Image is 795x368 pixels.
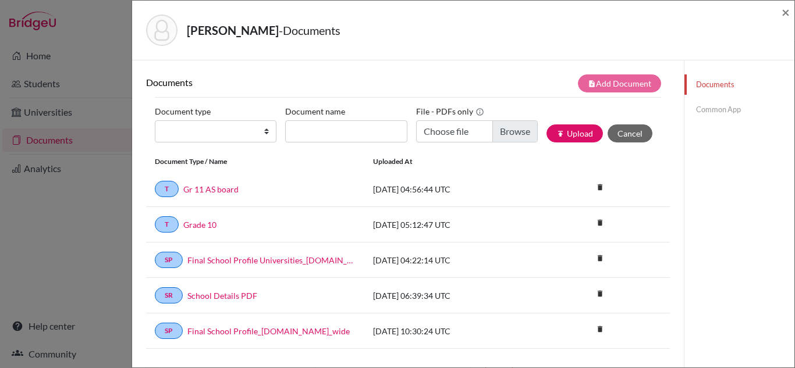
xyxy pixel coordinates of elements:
[684,74,794,95] a: Documents
[364,156,539,167] div: Uploaded at
[183,183,239,195] a: Gr 11 AS board
[364,219,539,231] div: [DATE] 05:12:47 UTC
[146,77,408,88] h6: Documents
[591,322,609,338] a: delete
[183,219,217,231] a: Grade 10
[364,254,539,266] div: [DATE] 04:22:14 UTC
[591,251,609,267] a: delete
[155,216,179,233] a: T
[684,99,794,120] a: Common App
[591,287,609,302] a: delete
[155,287,183,303] a: SR
[187,290,257,302] a: School Details PDF
[591,214,609,231] i: delete
[782,3,790,20] span: ×
[591,216,609,231] a: delete
[155,323,183,339] a: SP
[146,156,364,167] div: Document Type / Name
[591,285,609,302] i: delete
[364,183,539,195] div: [DATE] 04:56:44 UTC
[187,23,279,37] strong: [PERSON_NAME]
[556,130,565,138] i: publish
[155,181,179,197] a: T
[591,178,609,196] i: delete
[608,124,652,142] button: Cancel
[364,290,539,302] div: [DATE] 06:39:34 UTC
[588,80,596,88] i: note_add
[155,252,183,268] a: SP
[578,74,661,92] button: note_addAdd Document
[546,124,603,142] button: publishUpload
[416,102,484,120] label: File - PDFs only
[279,23,340,37] span: - Documents
[591,180,609,196] a: delete
[285,102,345,120] label: Document name
[591,320,609,338] i: delete
[364,325,539,337] div: [DATE] 10:30:24 UTC
[187,325,350,337] a: Final School Profile_[DOMAIN_NAME]_wide
[782,5,790,19] button: Close
[591,249,609,267] i: delete
[155,102,211,120] label: Document type
[187,254,356,266] a: Final School Profile Universities_[DOMAIN_NAME]_wide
